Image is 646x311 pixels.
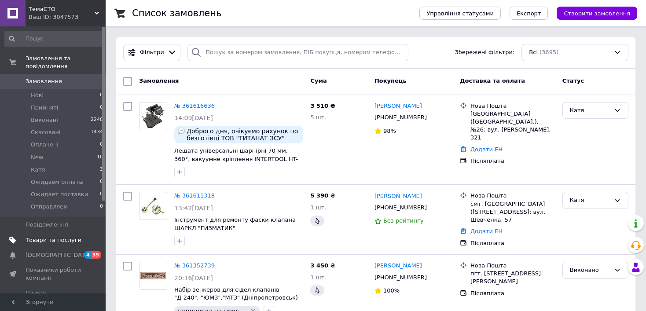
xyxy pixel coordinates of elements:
[310,114,326,121] span: 5 шт.
[383,217,424,224] span: Без рейтингу
[31,91,44,99] span: Нові
[31,154,43,161] span: New
[470,239,555,247] div: Післяплата
[100,104,103,112] span: 0
[139,262,167,289] img: Фото товару
[310,274,326,281] span: 1 шт.
[470,102,555,110] div: Нова Пошта
[310,77,327,84] span: Cума
[139,102,167,130] a: Фото товару
[26,266,81,282] span: Показники роботи компанії
[91,116,103,124] span: 2248
[470,200,555,224] div: смт. [GEOGRAPHIC_DATA] ([STREET_ADDRESS]: вул. Шевченка, 57
[139,102,167,130] img: Фото товару
[31,203,68,211] span: Отправляем
[91,251,101,259] span: 39
[174,262,215,269] a: № 361352739
[29,5,95,13] span: ТемаСТО
[178,128,185,135] img: :speech_balloon:
[100,141,103,149] span: 0
[470,270,555,285] div: пгт. [STREET_ADDRESS][PERSON_NAME]
[383,287,400,294] span: 100%
[29,13,106,21] div: Ваш ID: 3047573
[460,77,525,84] span: Доставка та оплата
[139,77,179,84] span: Замовлення
[510,7,548,20] button: Експорт
[562,77,584,84] span: Статус
[548,10,637,16] a: Створити замовлення
[26,289,81,305] span: Панель управління
[100,91,103,99] span: 0
[564,10,630,17] span: Створити замовлення
[470,262,555,270] div: Нова Пошта
[26,236,81,244] span: Товари та послуги
[174,102,215,109] a: № 361616636
[187,44,408,61] input: Пошук за номером замовлення, ПІБ покупця, номером телефону, Email, номером накладної
[174,274,213,282] span: 20:16[DATE]
[132,8,221,18] h1: Список замовлень
[31,116,58,124] span: Виконані
[4,31,104,47] input: Пошук
[310,262,335,269] span: 3 450 ₴
[31,141,59,149] span: Оплачені
[31,178,84,186] span: Ожидаем оплаты
[470,146,503,153] a: Додати ЕН
[310,102,335,109] span: 3 510 ₴
[529,48,538,57] span: Всі
[455,48,514,57] span: Збережені фільтри:
[100,203,103,211] span: 0
[383,128,396,134] span: 98%
[426,10,494,17] span: Управління статусами
[26,221,68,229] span: Повідомлення
[470,289,555,297] div: Післяплата
[26,77,62,85] span: Замовлення
[140,48,164,57] span: Фільтри
[139,192,167,220] a: Фото товару
[470,228,503,234] a: Додати ЕН
[470,110,555,142] div: [GEOGRAPHIC_DATA] ([GEOGRAPHIC_DATA].), №26: вул. [PERSON_NAME], 321
[174,286,298,309] a: Набір зенкеров для сідел клапанів "Д-240", "ЮМЗ","МТЗ" (Дніпропетровськ) ШАРД240-9Р
[91,128,103,136] span: 1434
[310,192,335,199] span: 5 390 ₴
[419,7,501,20] button: Управління статусами
[517,10,541,17] span: Експорт
[570,106,610,115] div: Катя
[570,196,610,205] div: Катя
[31,128,61,136] span: Скасовані
[470,157,555,165] div: Післяплата
[139,197,167,215] img: Фото товару
[187,128,300,142] span: Доброго дня, очікуємо раxунок по безготівці ТОВ "ТИТАНАТ ЗСУ" ЄДРПОУ: 45428699, можна на вайбер/т...
[100,178,103,186] span: 0
[26,251,91,259] span: [DEMOGRAPHIC_DATA]
[174,147,298,170] a: Лещата універсальні шарнірні 70 мм, 360°, вакуумне кріплення INTERTOOL HT-0096
[31,104,58,112] span: Прийняті
[540,49,558,55] span: (3695)
[174,205,213,212] span: 13:42[DATE]
[374,102,422,110] a: [PERSON_NAME]
[373,112,429,123] div: [PHONE_NUMBER]
[374,262,422,270] a: [PERSON_NAME]
[84,251,91,259] span: 4
[570,266,610,275] div: Виконано
[97,154,103,161] span: 10
[374,192,422,201] a: [PERSON_NAME]
[373,202,429,213] div: [PHONE_NUMBER]
[26,55,106,70] span: Замовлення та повідомлення
[31,190,88,198] span: Ожидает поставки
[174,216,296,231] a: Інструмент для ремонту фаски клапана ШАРКЛ "ГИЗМАТИК"
[174,192,215,199] a: № 361611318
[470,192,555,200] div: Нова Пошта
[31,166,45,174] span: Катя
[100,166,103,174] span: 3
[557,7,637,20] button: Створити замовлення
[374,77,407,84] span: Покупець
[100,190,103,198] span: 0
[174,114,213,121] span: 14:09[DATE]
[310,204,326,211] span: 1 шт.
[373,272,429,283] div: [PHONE_NUMBER]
